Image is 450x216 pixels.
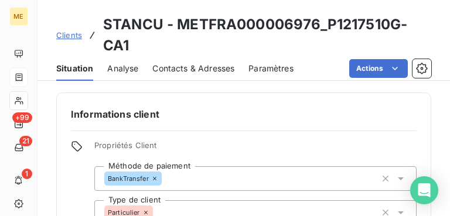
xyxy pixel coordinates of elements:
[94,140,417,157] span: Propriétés Client
[152,63,234,74] span: Contacts & Adresses
[248,63,294,74] span: Paramètres
[108,209,140,216] span: Particulier
[349,59,408,78] button: Actions
[410,176,438,204] div: Open Intercom Messenger
[107,63,138,74] span: Analyse
[12,112,32,123] span: +99
[71,107,417,121] h6: Informations client
[162,173,171,184] input: Ajouter une valeur
[56,30,82,40] span: Clients
[108,175,149,182] span: BankTransfer
[56,63,93,74] span: Situation
[103,14,431,56] h3: STANCU - METFRA000006976_P1217510G-CA1
[56,29,82,41] a: Clients
[19,136,32,146] span: 21
[22,169,32,179] span: 1
[9,7,28,26] div: ME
